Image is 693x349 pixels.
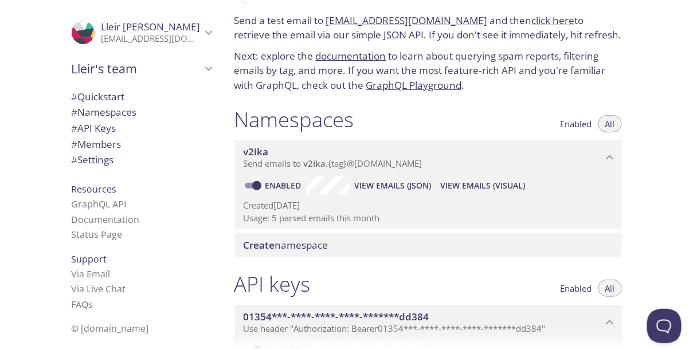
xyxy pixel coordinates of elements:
[72,138,122,151] span: Members
[316,49,386,62] a: documentation
[72,198,127,210] a: GraphQL API
[72,298,93,311] a: FAQ
[72,105,78,119] span: #
[244,158,422,169] span: Send emails to . {tag} @[DOMAIN_NAME]
[304,158,326,169] span: v2ika
[532,14,575,27] a: click here
[62,14,221,52] div: Lleir Garcia
[234,49,622,93] p: Next: explore the to learn about querying spam reports, filtering emails by tag, and more. If you...
[72,61,201,77] span: Lleir's team
[234,271,311,297] h1: API keys
[234,140,622,175] div: v2ika namespace
[62,104,221,120] div: Namespaces
[72,138,78,151] span: #
[62,152,221,168] div: Team Settings
[72,105,137,119] span: Namespaces
[62,136,221,152] div: Members
[62,54,221,84] div: Lleir's team
[598,280,622,297] button: All
[440,179,525,193] span: View Emails (Visual)
[101,33,201,45] p: [EMAIL_ADDRESS][DOMAIN_NAME]
[72,90,125,103] span: Quickstart
[244,238,275,252] span: Create
[234,13,622,42] p: Send a test email to and then to retrieve the email via our simple JSON API. If you don't see it ...
[72,121,116,135] span: API Keys
[72,153,78,166] span: #
[350,177,436,195] button: View Emails (JSON)
[72,153,114,166] span: Settings
[72,253,107,265] span: Support
[72,213,140,226] a: Documentation
[244,145,269,158] span: v2ika
[244,199,613,211] p: Created [DATE]
[72,268,111,280] a: Via Email
[89,298,93,311] span: s
[234,233,622,257] div: Create namespace
[326,14,488,27] a: [EMAIL_ADDRESS][DOMAIN_NAME]
[647,309,682,343] iframe: Help Scout Beacon - Open
[72,228,123,241] a: Status Page
[244,238,328,252] span: namespace
[72,90,78,103] span: #
[366,79,462,92] a: GraphQL Playground
[244,212,613,224] p: Usage: 5 parsed emails this month
[234,107,354,132] h1: Namespaces
[101,20,201,33] span: Lleir [PERSON_NAME]
[554,115,599,132] button: Enabled
[436,177,530,195] button: View Emails (Visual)
[598,115,622,132] button: All
[72,283,126,295] a: Via Live Chat
[72,183,117,195] span: Resources
[62,120,221,136] div: API Keys
[62,89,221,105] div: Quickstart
[72,322,149,335] span: © [DOMAIN_NAME]
[72,121,78,135] span: #
[264,180,306,191] a: Enabled
[354,179,431,193] span: View Emails (JSON)
[554,280,599,297] button: Enabled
